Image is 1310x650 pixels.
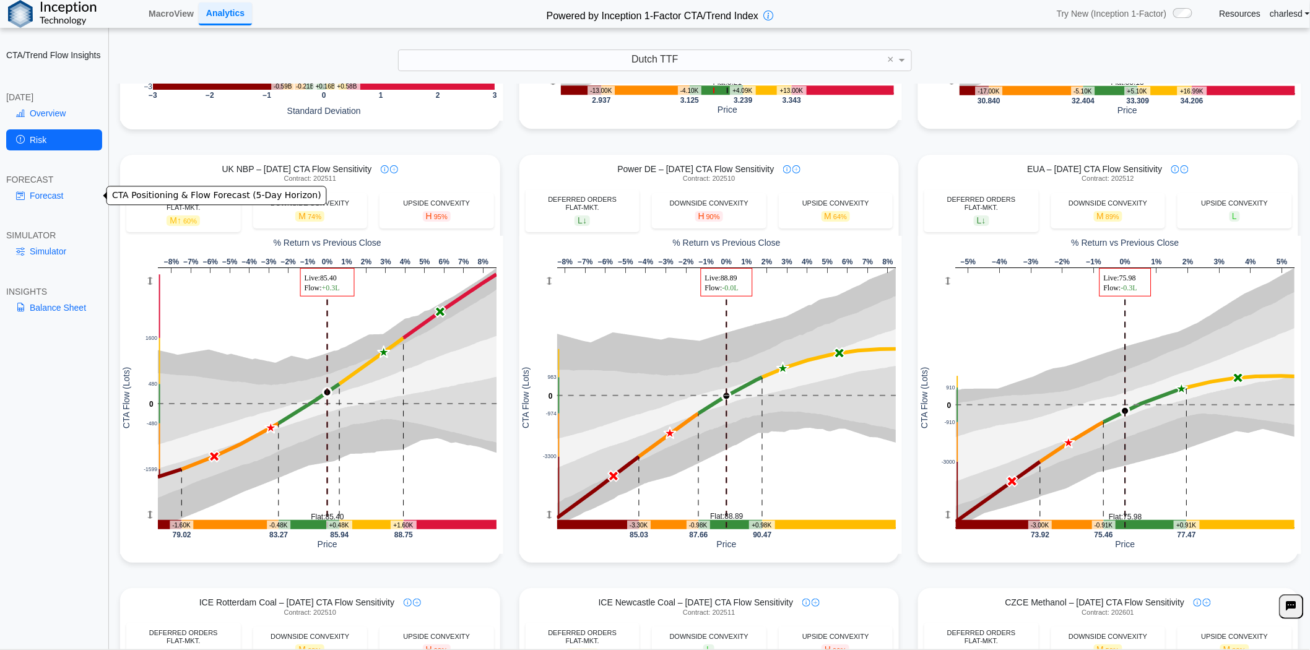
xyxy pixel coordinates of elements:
span: Contract: 202601 [1082,609,1134,617]
span: Contract: 202512 [1082,175,1134,183]
span: 60% [183,217,197,225]
span: Try New (Inception 1-Factor) [1057,8,1167,19]
img: info-icon.svg [783,165,791,173]
span: H [695,211,723,222]
div: SIMULATOR [6,230,102,241]
div: [DATE] [6,92,102,103]
img: plus-icon.svg [413,599,421,607]
span: Contract: 202511 [683,609,735,617]
a: Analytics [199,2,252,25]
span: 74% [308,213,321,220]
span: 89% [1106,213,1119,220]
div: DEFERRED ORDERS FLAT-MKT. [532,629,634,645]
div: DEFERRED ORDERS FLAT-MKT. [132,629,235,645]
div: DOWNSIDE CONVEXITY [658,633,760,641]
a: Resources [1220,8,1261,19]
span: L [575,215,590,226]
div: DOWNSIDE CONVEXITY [658,199,760,207]
span: EUA – [DATE] CTA Flow Sensitivity [1028,163,1163,175]
span: UK NBP – [DATE] CTA Flow Sensitivity [222,163,372,175]
div: DEFERRED ORDERS FLAT-MKT. [532,196,634,212]
div: FORECAST [6,174,102,185]
span: L [974,215,989,226]
span: Dutch TTF [631,54,678,64]
div: UPSIDE CONVEXITY [1184,633,1286,641]
img: plus-icon.svg [792,165,800,173]
img: info-icon.svg [1171,165,1179,173]
a: charlesd [1270,8,1310,19]
div: UPSIDE CONVEXITY [785,199,887,207]
span: Power DE – [DATE] CTA Flow Sensitivity [617,163,774,175]
img: info-icon.svg [404,599,412,607]
div: UPSIDE CONVEXITY [386,633,488,641]
div: CTA Positioning & Flow Forecast (5-Day Horizon) [106,186,327,206]
div: DOWNSIDE CONVEXITY [259,633,362,641]
div: UPSIDE CONVEXITY [386,199,488,207]
span: ICE Newcastle Coal – [DATE] CTA Flow Sensitivity [599,597,794,608]
h2: Powered by Inception 1-Factor CTA/Trend Index [542,5,763,23]
div: DOWNSIDE CONVEXITY [1057,199,1160,207]
span: 90% [706,213,720,220]
img: info-icon.svg [1194,599,1202,607]
span: ↓ [982,215,986,225]
img: plus-icon.svg [390,165,398,173]
span: H [423,211,451,222]
span: ↓ [583,215,587,225]
a: Risk [6,129,102,150]
span: M [295,211,324,222]
span: M [1094,211,1123,222]
div: DEFERRED ORDERS FLAT-MKT. [930,196,1033,212]
img: info-icon.svg [802,599,810,607]
div: DOWNSIDE CONVEXITY [1057,633,1160,641]
span: ↑ [177,215,181,225]
span: CZCE Methanol – [DATE] CTA Flow Sensitivity [1005,597,1185,608]
div: DEFERRED ORDERS FLAT-MKT. [930,629,1033,645]
img: info-icon.svg [381,165,389,173]
span: Contract: 202511 [284,175,336,183]
span: Contract: 202510 [284,609,336,617]
span: 64% [833,213,847,220]
div: UPSIDE CONVEXITY [785,633,887,641]
a: Balance Sheet [6,297,102,318]
span: Contract: 202510 [683,175,735,183]
div: INSIGHTS [6,286,102,297]
a: Simulator [6,241,102,262]
span: 95% [434,213,448,220]
a: MacroView [144,3,199,24]
div: UPSIDE CONVEXITY [1184,199,1286,207]
a: Forecast [6,185,102,206]
span: ICE Rotterdam Coal – [DATE] CTA Flow Sensitivity [199,597,394,608]
span: M [822,211,851,222]
img: plus-icon.svg [812,599,820,607]
a: Overview [6,103,102,124]
h2: CTA/Trend Flow Insights [6,50,102,61]
span: L [1230,211,1241,222]
span: × [887,54,894,65]
span: M [167,215,200,226]
span: Clear value [885,50,896,71]
img: plus-icon.svg [1203,599,1211,607]
img: plus-icon.svg [1181,165,1189,173]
